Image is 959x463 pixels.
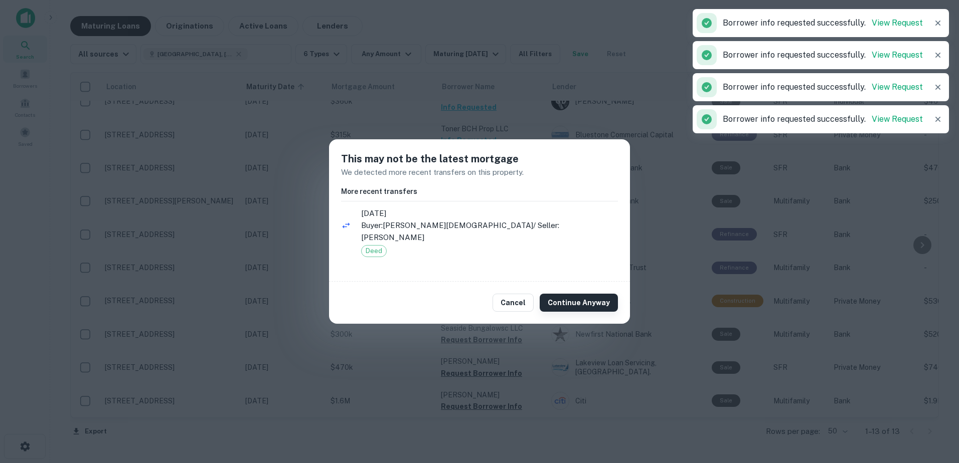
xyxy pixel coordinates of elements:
[540,294,618,312] button: Continue Anyway
[872,50,923,60] a: View Request
[872,114,923,124] a: View Request
[872,82,923,92] a: View Request
[723,113,923,125] p: Borrower info requested successfully.
[872,18,923,28] a: View Request
[341,166,618,178] p: We detected more recent transfers on this property.
[361,245,387,257] div: Deed
[361,219,618,243] p: Buyer: [PERSON_NAME][DEMOGRAPHIC_DATA] / Seller: [PERSON_NAME]
[341,151,618,166] h5: This may not be the latest mortgage
[362,246,386,256] span: Deed
[341,186,618,197] h6: More recent transfers
[909,351,959,399] iframe: Chat Widget
[723,49,923,61] p: Borrower info requested successfully.
[493,294,534,312] button: Cancel
[723,81,923,93] p: Borrower info requested successfully.
[361,207,618,219] span: [DATE]
[723,17,923,29] p: Borrower info requested successfully.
